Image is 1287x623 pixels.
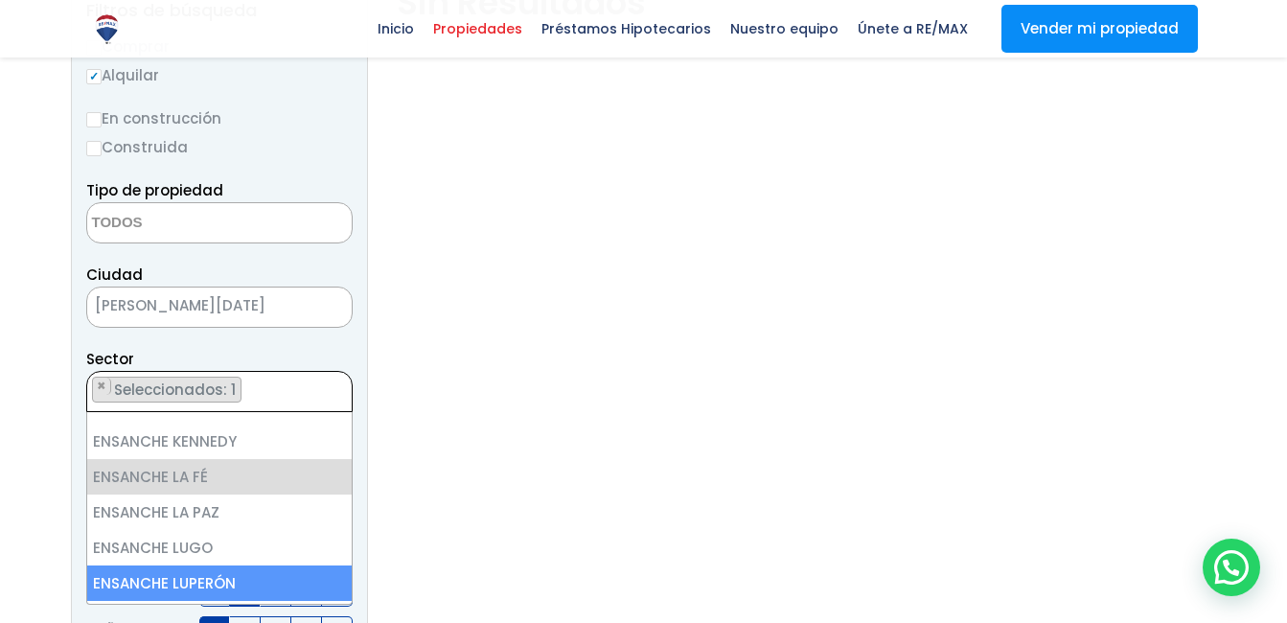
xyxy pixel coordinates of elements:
li: ENSANCHE LA FÉ [87,459,352,495]
textarea: Search [87,203,273,244]
label: Construida [86,135,353,159]
span: SANTO DOMINGO DE GUZMÁN [86,287,353,328]
li: ENSANCHE KENNEDY [87,424,352,459]
span: × [97,378,106,395]
span: Únete a RE/MAX [848,14,977,43]
span: × [332,378,341,395]
input: Alquilar [86,69,102,84]
span: Préstamos Hipotecarios [532,14,721,43]
li: ENSANCHE LA FÉ [92,377,241,403]
span: Sector [86,349,134,369]
input: Construida [86,141,102,156]
a: Vender mi propiedad [1001,5,1198,53]
li: ENSANCHE LA PAZ [87,495,352,530]
label: Alquilar [86,63,353,87]
button: Remove all items [304,292,333,323]
span: Seleccionados: 1 [112,380,241,400]
label: En construcción [86,106,353,130]
span: Nuestro equipo [721,14,848,43]
button: Remove all items [331,377,342,396]
span: Propiedades [424,14,532,43]
textarea: Search [87,372,98,413]
span: Tipo de propiedad [86,180,223,200]
span: Ciudad [86,265,143,285]
span: SANTO DOMINGO DE GUZMÁN [87,292,304,319]
img: Logo de REMAX [90,12,124,46]
input: En construcción [86,112,102,127]
span: × [323,299,333,316]
button: Remove item [93,378,111,395]
li: ENSANCHE LUGO [87,530,352,565]
li: ENSANCHE LUPERÓN [87,565,352,601]
span: Inicio [368,14,424,43]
